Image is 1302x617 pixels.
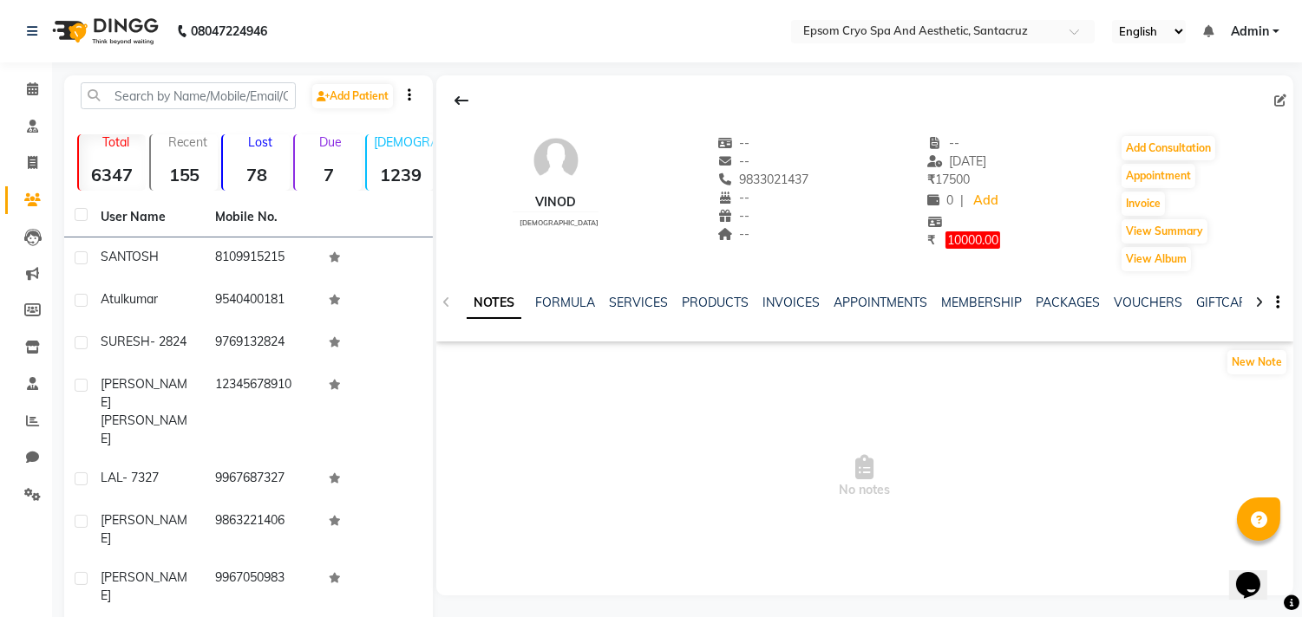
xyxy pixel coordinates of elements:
a: Add Patient [312,84,393,108]
iframe: chat widget [1229,548,1285,600]
span: [DATE] [927,153,987,169]
a: FORMULA [535,295,595,310]
p: Total [86,134,146,150]
td: 12345678910 [205,365,319,458]
button: Appointment [1122,164,1195,188]
span: Admin [1231,23,1269,41]
strong: 78 [223,164,290,185]
a: PRODUCTS [682,295,749,310]
a: INVOICES [762,295,820,310]
span: ₹ [927,232,935,248]
td: 9967050983 [205,558,319,615]
span: No notes [436,390,1293,563]
td: 9967687327 [205,458,319,501]
input: Search by Name/Mobile/Email/Code [81,82,296,109]
div: Back to Client [443,84,480,117]
a: MEMBERSHIP [941,295,1022,310]
b: 08047224946 [191,7,267,55]
span: - 7327 [122,470,159,485]
button: Add Consultation [1122,136,1215,160]
span: -- [717,135,750,151]
span: [PERSON_NAME] [101,512,187,546]
span: -- [717,190,750,205]
img: avatar [530,134,582,186]
span: -- [717,208,750,224]
a: Add [971,189,1001,213]
span: -- [717,153,750,169]
p: Lost [230,134,290,150]
span: 17500 [927,172,970,187]
th: Mobile No. [205,198,319,237]
span: LAL [101,470,122,485]
button: New Note [1227,350,1286,374]
span: SANTOSH [101,249,159,264]
button: View Summary [1122,219,1207,244]
span: [PERSON_NAME] [101,376,187,410]
span: -- [927,135,960,151]
span: | [960,192,964,210]
a: APPOINTMENTS [834,295,927,310]
span: ₹ [927,172,935,187]
a: VOUCHERS [1114,295,1182,310]
div: Vinod [513,193,599,211]
span: - 2824 [150,334,186,349]
img: logo [44,7,163,55]
strong: 1239 [367,164,434,185]
p: [DEMOGRAPHIC_DATA] [374,134,434,150]
strong: 155 [151,164,218,185]
button: Invoice [1122,192,1165,216]
strong: 6347 [79,164,146,185]
span: kumar [123,291,158,307]
span: -- [717,226,750,242]
td: 8109915215 [205,237,319,280]
a: SERVICES [609,295,668,310]
span: 10000.00 [945,231,1000,249]
button: View Album [1122,247,1191,271]
p: Due [298,134,362,150]
strong: 7 [295,164,362,185]
p: Recent [158,134,218,150]
span: [PERSON_NAME] [101,569,187,603]
span: [DEMOGRAPHIC_DATA] [520,218,599,227]
a: PACKAGES [1036,295,1100,310]
td: 9863221406 [205,501,319,558]
span: 9833021437 [717,172,809,187]
a: NOTES [467,288,521,319]
th: User Name [90,198,205,237]
span: 0 [927,192,953,208]
td: 9769132824 [205,322,319,365]
td: 9540400181 [205,280,319,322]
span: [PERSON_NAME] [101,412,187,446]
span: Atul [101,291,123,307]
span: SURESH [101,334,150,349]
a: GIFTCARDS [1196,295,1264,310]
